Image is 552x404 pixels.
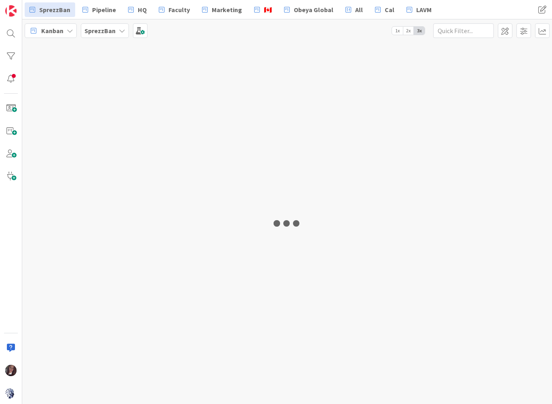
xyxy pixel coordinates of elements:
[5,387,17,399] img: avatar
[197,2,247,17] a: Marketing
[402,2,436,17] a: LAVM
[294,5,333,15] span: Obeya Global
[5,5,17,17] img: Visit kanbanzone.com
[41,26,63,36] span: Kanban
[212,5,242,15] span: Marketing
[433,23,494,38] input: Quick Filter...
[123,2,152,17] a: HQ
[355,5,363,15] span: All
[385,5,394,15] span: Cal
[154,2,195,17] a: Faculty
[264,5,272,15] span: 🇨🇦
[416,5,432,15] span: LAVM
[39,5,70,15] span: SprezzBan
[279,2,338,17] a: Obeya Global
[392,27,403,35] span: 1x
[403,27,414,35] span: 2x
[25,2,75,17] a: SprezzBan
[249,2,277,17] a: 🇨🇦
[78,2,121,17] a: Pipeline
[341,2,368,17] a: All
[169,5,190,15] span: Faculty
[92,5,116,15] span: Pipeline
[84,27,116,35] b: SprezzBan
[5,365,17,376] img: TD
[414,27,425,35] span: 3x
[138,5,147,15] span: HQ
[370,2,399,17] a: Cal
